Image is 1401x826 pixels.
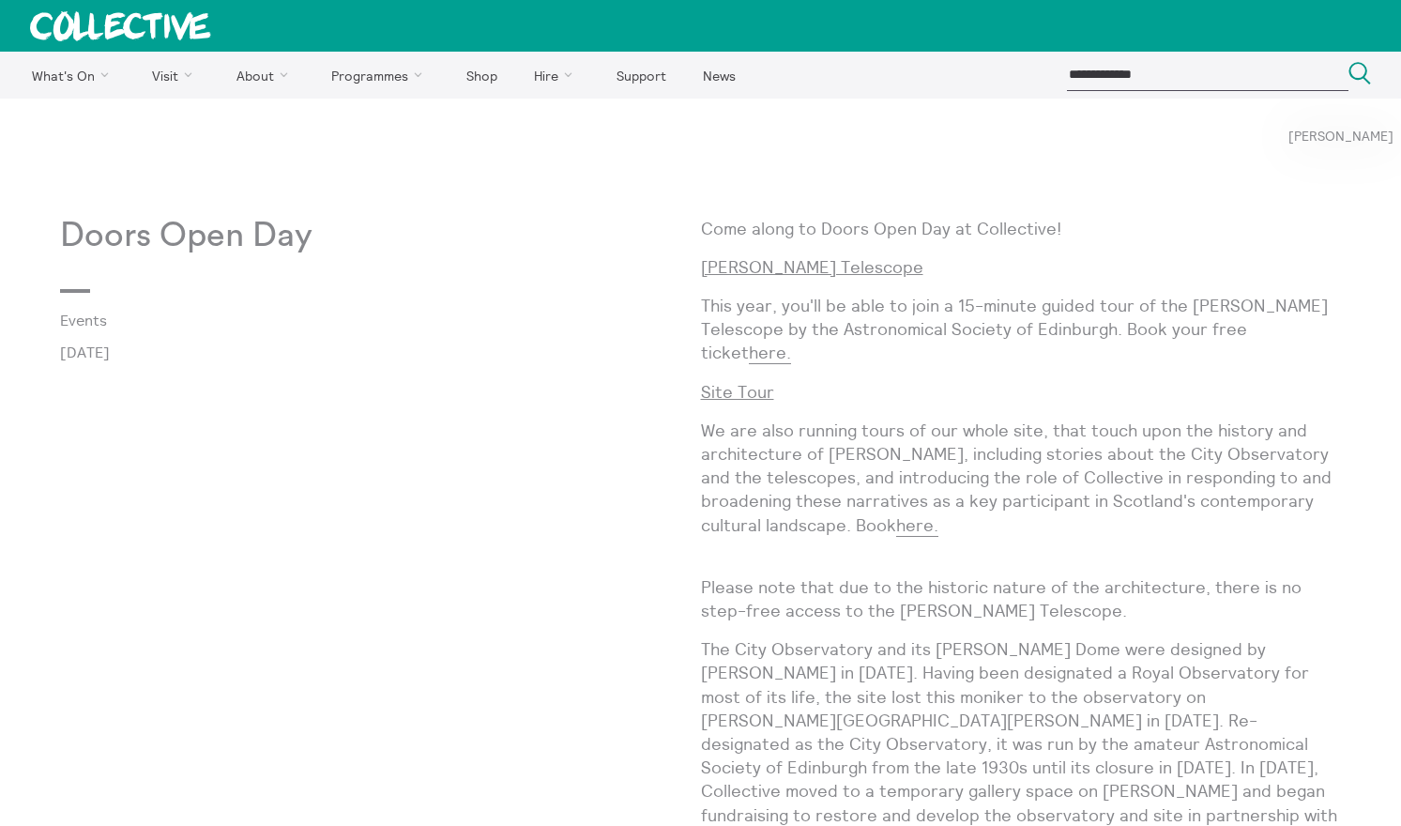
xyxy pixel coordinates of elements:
[136,52,217,99] a: Visit
[220,52,312,99] a: About
[896,514,938,537] a: here.
[15,52,132,99] a: What's On
[701,217,1342,240] p: Come along to Doors Open Day at Collective!
[701,575,1342,622] p: Please note that due to the historic nature of the architecture, there is no step-free access to ...
[315,52,447,99] a: Programmes
[701,419,1342,560] p: We are also running tours of our whole site, that touch upon the history and architecture of [PER...
[701,294,1342,365] p: This year, you'll be able to join a 15-minute guided tour of the [PERSON_NAME] Telescope by the A...
[701,256,923,278] u: [PERSON_NAME] Telescope
[60,312,671,329] a: Events
[518,52,597,99] a: Hire
[686,52,752,99] a: News
[60,217,701,255] p: Doors Open Day
[60,344,701,360] p: [DATE]
[701,381,774,403] u: Site Tour
[449,52,513,99] a: Shop
[749,342,791,364] a: here.
[600,52,682,99] a: Support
